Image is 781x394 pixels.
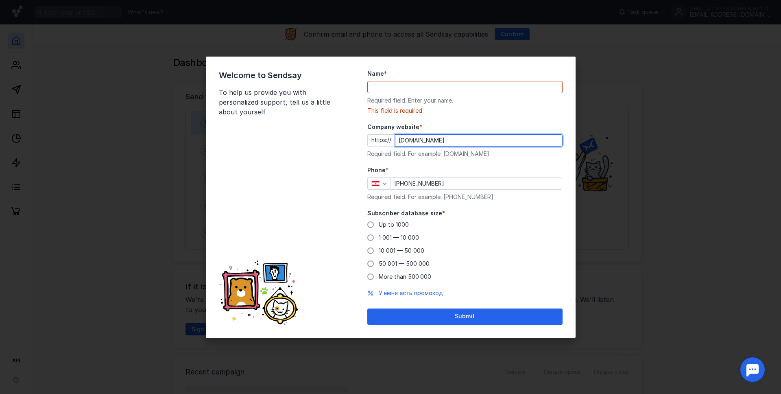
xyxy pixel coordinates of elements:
[379,289,443,296] span: У меня есть промокод
[455,313,475,320] span: Submit
[379,273,431,280] span: More than 500 000
[367,96,563,105] div: Required field. Enter your name.
[379,289,443,297] button: У меня есть промокод
[367,150,563,158] div: Required field. For example: [DOMAIN_NAME]
[367,123,419,131] span: Company website
[367,107,563,115] div: This field is required
[379,247,424,254] span: 10 001 — 50 000
[367,70,384,78] span: Name
[219,88,341,117] span: To help us provide you with personalized support, tell us a little about yourself
[367,309,563,325] button: Submit
[379,260,430,267] span: 50 001 — 500 000
[379,221,409,228] span: Up to 1000
[219,70,341,81] span: Welcome to Sendsay
[367,193,563,201] div: Required field. For example: [PHONE_NUMBER]
[367,209,442,217] span: Subscriber database size
[367,166,386,174] span: Phone
[379,234,419,241] span: 1 001 — 10 000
